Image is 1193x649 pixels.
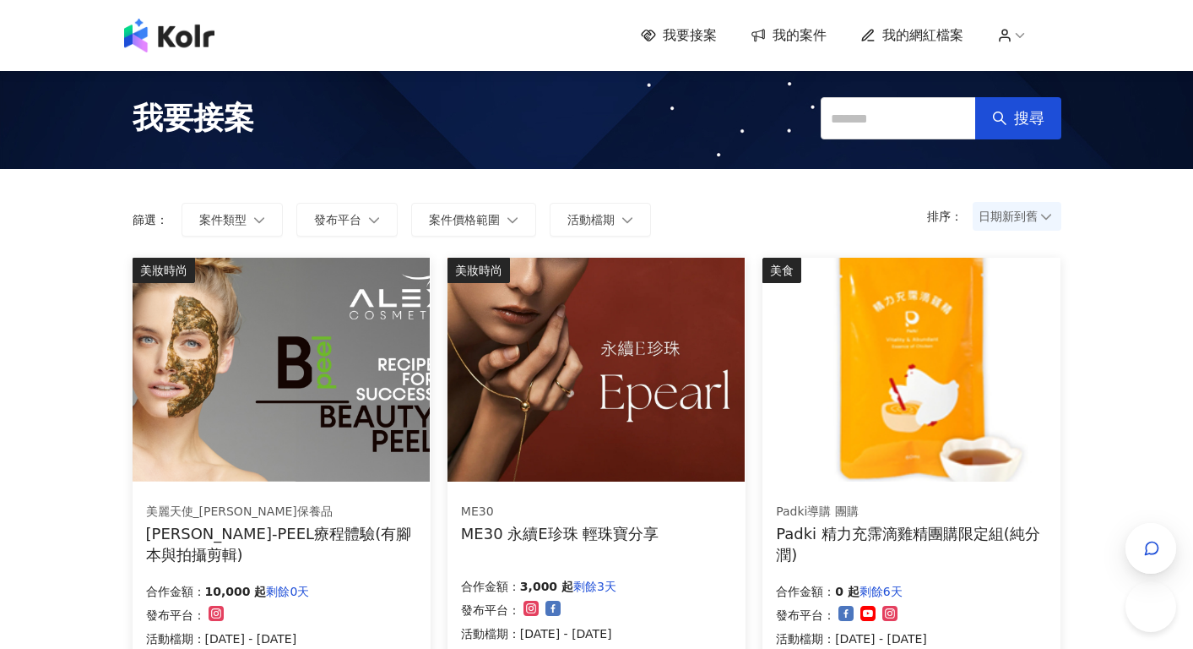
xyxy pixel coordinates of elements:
[992,111,1007,126] span: search
[641,26,717,45] a: 我要接案
[133,258,195,283] div: 美妝時尚
[133,213,168,226] p: 篩選：
[751,26,827,45] a: 我的案件
[461,624,616,644] p: 活動檔期：[DATE] - [DATE]
[979,204,1055,229] span: 日期新到舊
[429,213,500,226] span: 案件價格範圍
[776,504,1046,521] div: Padki導購 團購
[461,504,659,521] div: ME30
[146,504,416,521] div: 美麗天使_[PERSON_NAME]保養品
[133,97,254,139] span: 我要接案
[776,629,927,649] p: 活動檔期：[DATE] - [DATE]
[133,258,430,482] img: ALEX B-PEEL療程
[146,605,205,625] p: 發布平台：
[461,600,520,620] p: 發布平台：
[146,581,205,602] p: 合作金額：
[266,581,309,602] p: 剩餘0天
[199,213,247,226] span: 案件類型
[776,605,835,625] p: 發布平台：
[182,203,283,237] button: 案件類型
[860,26,963,45] a: 我的網紅檔案
[124,19,214,52] img: logo
[296,203,398,237] button: 發布平台
[1125,581,1176,632] iframe: Help Scout Beacon - Open
[205,581,267,602] p: 10,000 起
[776,523,1047,565] div: Padki 精力充霈滴雞精團購限定組(純分潤)
[835,581,860,602] p: 0 起
[461,576,520,597] p: 合作金額：
[573,576,616,597] p: 剩餘3天
[773,26,827,45] span: 我的案件
[762,258,801,283] div: 美食
[927,210,973,223] p: 排序：
[567,213,615,226] span: 活動檔期
[447,258,745,482] img: ME30 永續E珍珠 系列輕珠寶
[860,581,903,602] p: 剩餘6天
[762,258,1060,482] img: Padki 精力充霈滴雞精(團購限定組)
[146,629,310,649] p: 活動檔期：[DATE] - [DATE]
[146,523,417,565] div: [PERSON_NAME]-PEEL療程體驗(有腳本與拍攝剪輯)
[776,581,835,602] p: 合作金額：
[411,203,536,237] button: 案件價格範圍
[461,523,659,544] div: ME30 永續E珍珠 輕珠寶分享
[447,258,510,283] div: 美妝時尚
[314,213,361,226] span: 發布平台
[975,97,1061,139] button: 搜尋
[520,576,573,597] p: 3,000 起
[663,26,717,45] span: 我要接案
[1014,109,1044,128] span: 搜尋
[550,203,651,237] button: 活動檔期
[882,26,963,45] span: 我的網紅檔案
